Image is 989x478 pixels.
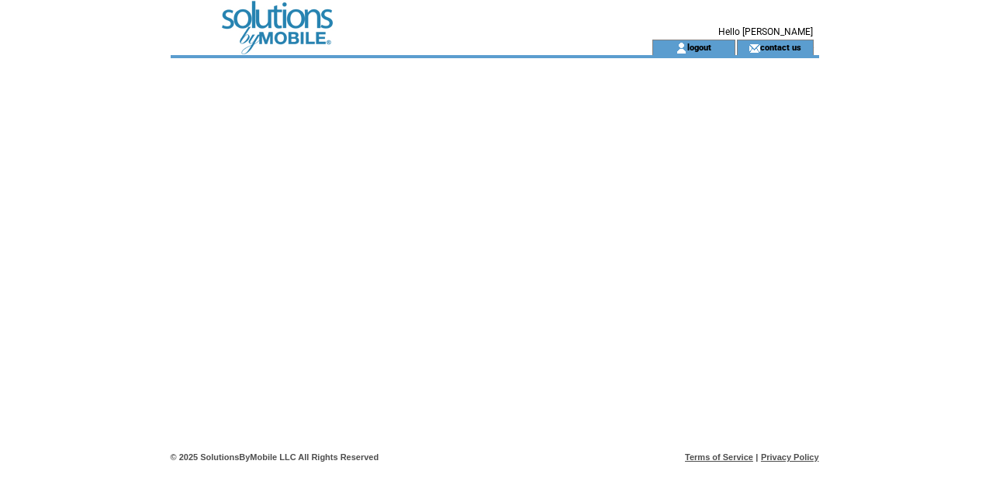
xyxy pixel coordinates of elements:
[756,452,758,462] span: |
[685,452,753,462] a: Terms of Service
[171,452,379,462] span: © 2025 SolutionsByMobile LLC All Rights Reserved
[749,42,760,54] img: contact_us_icon.gif
[687,42,711,52] a: logout
[760,42,801,52] a: contact us
[676,42,687,54] img: account_icon.gif
[718,26,813,37] span: Hello [PERSON_NAME]
[761,452,819,462] a: Privacy Policy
